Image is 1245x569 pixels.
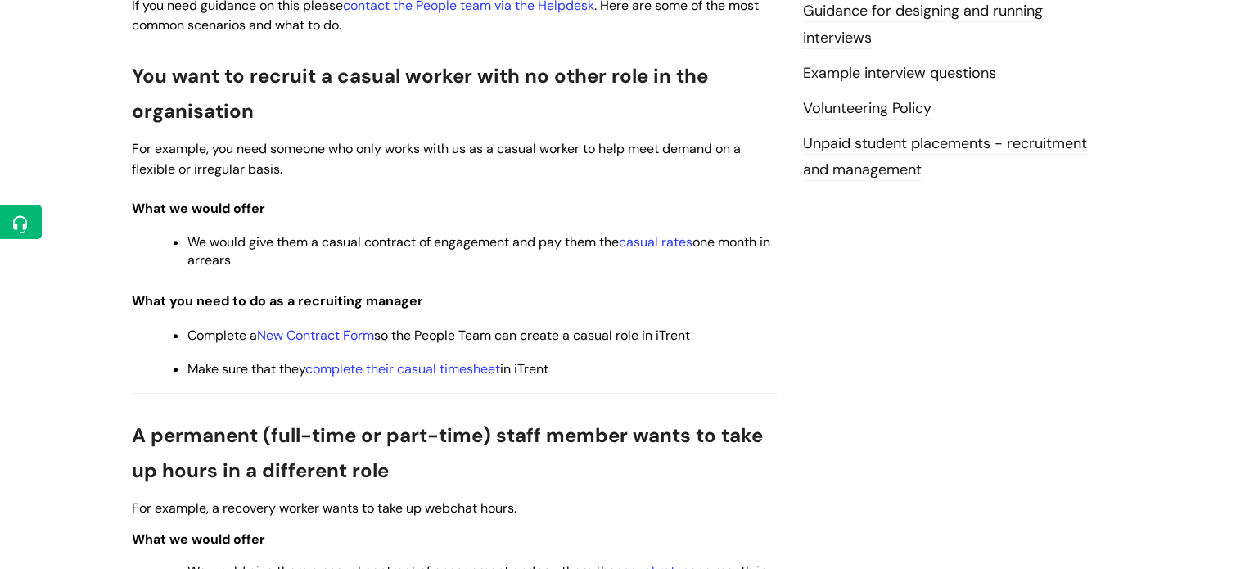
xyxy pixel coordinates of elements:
[803,133,1087,181] a: Unpaid student placements - recruitment and management
[132,531,265,548] span: What we would offer
[132,292,423,309] span: What you need to do as a recruiting manager
[132,63,708,124] span: You want to recruit a casual worker with no other role in the organisation
[187,327,690,344] span: Complete a so the People Team can create a casual role in iTrent
[803,98,931,120] a: Volunteering Policy
[187,233,770,269] span: We would give them a casual contract of engagement and pay them the one month in arrears
[305,360,500,377] a: complete their casual timesheet
[132,200,265,217] span: What we would offer
[132,499,516,517] span: For example, a recovery worker wants to take up webchat hours.
[132,140,741,178] span: For example, you need someone who only works with us as a casual worker to help meet demand on a ...
[132,422,763,483] span: A permanent (full-time or part-time) staff member wants to take up hours in a different role
[803,1,1043,48] a: Guidance for designing and running interviews
[803,63,996,84] a: Example interview questions
[619,233,692,251] a: casual rates
[257,327,374,344] a: New Contract Form
[187,360,548,377] span: Make sure that they in iTrent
